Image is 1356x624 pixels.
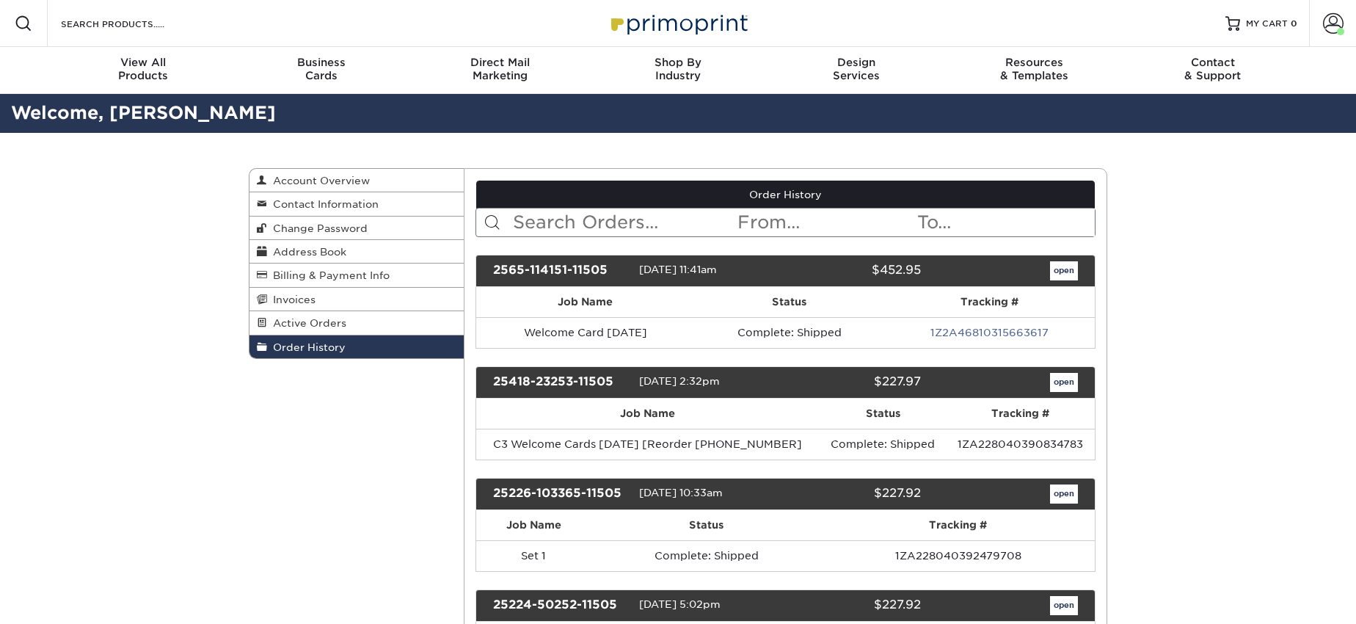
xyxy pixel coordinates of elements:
div: Cards [233,56,411,82]
a: 1Z2A46810315663617 [930,327,1049,338]
span: [DATE] 5:02pm [639,598,721,610]
a: Invoices [249,288,464,311]
span: Contact Information [267,198,379,210]
a: Shop ByIndustry [589,47,768,94]
input: SEARCH PRODUCTS..... [59,15,203,32]
th: Job Name [476,287,696,317]
span: MY CART [1246,18,1288,30]
td: Complete: Shipped [820,429,946,460]
div: Products [54,56,233,82]
span: Invoices [267,294,316,305]
th: Job Name [476,399,820,429]
a: DesignServices [767,47,945,94]
td: Complete: Shipped [695,317,883,348]
div: $227.97 [774,373,931,392]
span: Contact [1123,56,1302,69]
div: & Templates [945,56,1123,82]
span: Change Password [267,222,368,234]
td: C3 Welcome Cards [DATE] [Reorder [PHONE_NUMBER] [476,429,820,460]
a: open [1050,596,1078,615]
input: From... [736,208,915,236]
span: Address Book [267,246,346,258]
span: Active Orders [267,317,346,329]
td: 1ZA228040390834783 [946,429,1095,460]
a: Contact& Support [1123,47,1302,94]
img: Primoprint [605,7,751,39]
span: Business [233,56,411,69]
th: Tracking # [883,287,1095,317]
a: open [1050,373,1078,392]
span: Direct Mail [411,56,589,69]
span: 0 [1291,18,1297,29]
a: Order History [476,181,1096,208]
a: Account Overview [249,169,464,192]
div: $227.92 [774,485,931,504]
th: Status [820,399,946,429]
td: Complete: Shipped [591,540,822,571]
span: Order History [267,341,346,353]
input: Search Orders... [511,208,737,236]
div: 25226-103365-11505 [482,485,639,504]
div: 25418-23253-11505 [482,373,639,392]
th: Tracking # [946,399,1095,429]
div: 2565-114151-11505 [482,261,639,280]
input: To... [916,208,1095,236]
span: Shop By [589,56,768,69]
div: $452.95 [774,261,931,280]
a: View AllProducts [54,47,233,94]
span: [DATE] 2:32pm [639,375,720,387]
span: [DATE] 10:33am [639,487,723,498]
a: Direct MailMarketing [411,47,589,94]
th: Tracking # [822,510,1095,540]
div: Industry [589,56,768,82]
span: Billing & Payment Info [267,269,390,281]
span: View All [54,56,233,69]
div: & Support [1123,56,1302,82]
th: Status [591,510,822,540]
a: Order History [249,335,464,358]
div: Marketing [411,56,589,82]
span: Account Overview [267,175,370,186]
a: Active Orders [249,311,464,335]
a: open [1050,485,1078,504]
span: [DATE] 11:41am [639,264,717,275]
td: Set 1 [476,540,591,571]
th: Status [695,287,883,317]
a: Address Book [249,240,464,264]
div: Services [767,56,945,82]
a: BusinessCards [233,47,411,94]
a: Billing & Payment Info [249,264,464,287]
td: Welcome Card [DATE] [476,317,696,348]
div: $227.92 [774,596,931,615]
td: 1ZA228040392479708 [822,540,1095,571]
span: Resources [945,56,1123,69]
th: Job Name [476,510,591,540]
div: 25224-50252-11505 [482,596,639,615]
a: Contact Information [249,192,464,216]
a: open [1050,261,1078,280]
a: Resources& Templates [945,47,1123,94]
span: Design [767,56,945,69]
a: Change Password [249,217,464,240]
